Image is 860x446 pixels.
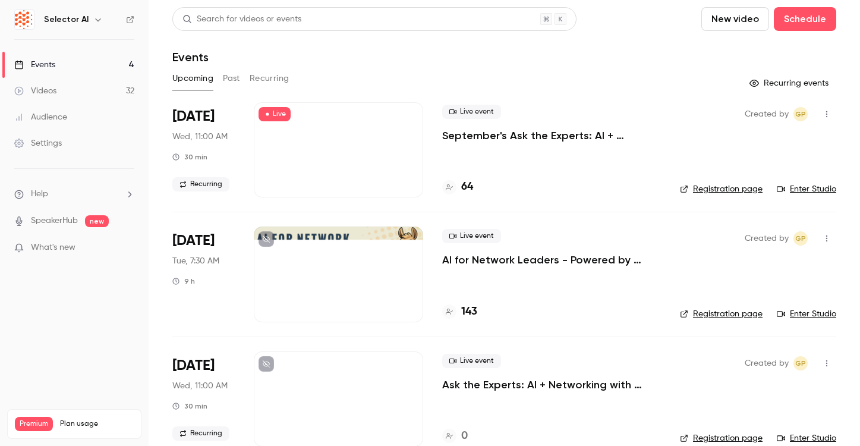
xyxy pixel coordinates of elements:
a: September's Ask the Experts: AI + Networking with Selector [442,128,661,143]
div: 30 min [172,401,207,411]
a: 143 [442,304,477,320]
button: Upcoming [172,69,213,88]
span: GP [795,356,806,370]
div: Settings [14,137,62,149]
a: Registration page [680,183,763,195]
span: Gianna Papagni [793,231,808,246]
a: Ask the Experts: AI + Networking with Selector [442,378,661,392]
button: New video [701,7,769,31]
span: Live event [442,105,501,119]
li: help-dropdown-opener [14,188,134,200]
div: Videos [14,85,56,97]
span: Wed, 11:00 AM [172,380,228,392]
div: Audience [14,111,67,123]
a: Registration page [680,432,763,444]
h4: 0 [461,428,468,444]
span: [DATE] [172,356,215,375]
a: 64 [442,179,473,195]
a: Enter Studio [777,183,836,195]
span: Live event [442,229,501,243]
span: GP [795,231,806,246]
span: Created by [745,356,789,370]
div: Sep 17 Wed, 12:00 PM (America/New York) [172,102,235,197]
img: Selector AI [15,10,34,29]
span: Gianna Papagni [793,356,808,370]
h6: Selector AI [44,14,89,26]
span: Created by [745,107,789,121]
button: Past [223,69,240,88]
span: new [85,215,109,227]
button: Recurring events [744,74,836,93]
span: Help [31,188,48,200]
span: Gianna Papagni [793,107,808,121]
a: SpeakerHub [31,215,78,227]
a: Enter Studio [777,432,836,444]
div: 30 min [172,152,207,162]
span: Tue, 7:30 AM [172,255,219,267]
div: Search for videos or events [182,13,301,26]
span: Created by [745,231,789,246]
span: Recurring [172,177,229,191]
h1: Events [172,50,209,64]
div: 9 h [172,277,195,286]
h4: 64 [461,179,473,195]
span: Plan usage [60,419,134,429]
h4: 143 [461,304,477,320]
span: GP [795,107,806,121]
button: Schedule [774,7,836,31]
span: [DATE] [172,231,215,250]
span: Wed, 11:00 AM [172,131,228,143]
span: Live [259,107,291,121]
span: Premium [15,417,53,431]
span: What's new [31,241,75,254]
a: Registration page [680,308,763,320]
div: Sep 30 Tue, 8:30 AM (America/New York) [172,227,235,322]
a: 0 [442,428,468,444]
iframe: Noticeable Trigger [120,243,134,253]
div: Events [14,59,55,71]
span: Live event [442,354,501,368]
a: Enter Studio [777,308,836,320]
button: Recurring [250,69,289,88]
a: AI for Network Leaders - Powered by Selector [442,253,661,267]
span: Recurring [172,426,229,441]
span: [DATE] [172,107,215,126]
